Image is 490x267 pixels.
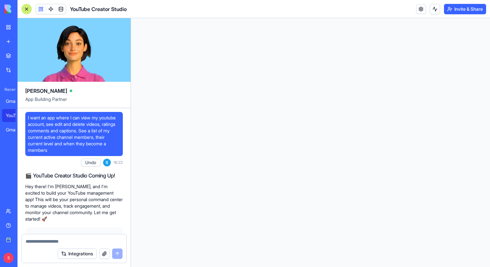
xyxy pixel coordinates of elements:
[113,160,123,165] span: 16:22
[25,96,123,108] span: App Building Partner
[3,253,14,263] span: S
[58,249,97,259] button: Integrations
[6,112,24,119] div: YouTube Creator Studio
[81,159,100,166] button: Undo
[2,123,28,136] a: Gmail Content Viewer
[103,159,111,166] span: S
[70,5,127,13] h1: YouTube Creator Studio
[2,95,28,108] a: Gmail Manager
[6,127,24,133] div: Gmail Content Viewer
[2,109,28,122] a: YouTube Creator Studio
[6,98,24,104] div: Gmail Manager
[25,87,67,95] span: [PERSON_NAME]
[444,4,486,14] button: Invite & Share
[25,172,123,179] h2: 🎬 YouTube Creator Studio Coming Up!
[2,87,16,92] span: Recent
[5,5,45,14] img: logo
[25,183,123,222] p: Hey there! I'm [PERSON_NAME], and I'm excited to build your YouTube management app! This will be ...
[28,115,120,153] span: I want an app where I can view my youtube account, see edit and delete videos, ratings comments a...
